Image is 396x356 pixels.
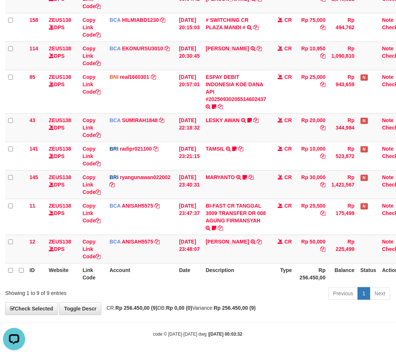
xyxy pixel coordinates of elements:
td: DPS [46,13,79,41]
a: Next [370,287,390,300]
a: Copy Link Code [82,174,101,195]
a: ZEUS138 [49,74,71,80]
span: BCA [109,203,121,209]
th: Website [46,263,79,284]
td: [DATE] 23:40:31 [176,170,203,199]
span: 11 [30,203,35,209]
a: Copy Rp 75,000 to clipboard [320,24,325,30]
a: ESPAY DEBIT INDONESIA KOE DANA API #20250930205514602437 [206,74,266,102]
span: CR [284,203,292,209]
th: Description [203,263,269,284]
a: ZEUS138 [49,146,71,152]
a: Copy Link Code [82,117,101,138]
a: radipr021100 [120,146,152,152]
th: Type [269,263,295,284]
span: Has Note [361,118,368,124]
td: Rp 30,000 [295,170,328,199]
button: Open LiveChat chat widget [3,3,25,25]
a: Copy # SWITCHING CR PLAZA MANDI # to clipboard [253,24,258,30]
span: CR [284,46,292,51]
small: code © [DATE]-[DATE] dwg | [153,332,243,337]
a: TAMSIL [206,146,224,152]
a: Note [382,239,393,245]
td: [DATE] 20:57:01 [176,70,203,113]
a: ZEUS138 [49,174,71,180]
a: Copy Rp 25,000 to clipboard [320,81,325,87]
a: Copy BI-FAST CR TANGGAL 3009 TRANSFER DR 008 AGUNG FIRMANSYAH to clipboard [218,225,223,231]
a: Copy LESKY AWAN to clipboard [253,117,258,123]
a: Copy Rp 10,950 to clipboard [320,53,325,59]
td: DPS [46,41,79,70]
a: Copy Link Code [82,74,101,95]
a: Copy TAMSIL to clipboard [238,146,243,152]
td: Rp 25,500 [295,199,328,235]
td: Rp 494,762 [328,13,357,41]
a: HILMIABD1230 [122,17,159,23]
a: Copy Link Code [82,17,101,38]
strong: Rp 256.450,00 (9) [214,305,256,311]
strong: Rp 256.450,00 (9) [115,305,158,311]
a: Note [382,146,393,152]
td: Rp 344,984 [328,113,357,142]
span: 12 [30,239,35,245]
td: DPS [46,70,79,113]
th: Link Code [79,263,106,284]
td: DPS [46,170,79,199]
td: DPS [46,235,79,263]
a: Note [382,74,393,80]
span: BCA [109,17,121,23]
span: 145 [30,174,38,180]
span: 114 [30,46,38,51]
a: real1660301 [120,74,149,80]
td: [DATE] 22:18:32 [176,113,203,142]
a: ANISAH5575 [122,203,153,209]
a: Previous [328,287,358,300]
th: Date [176,263,203,284]
a: Copy FAHMI RAMADH to clipboard [257,239,262,245]
a: Copy radipr021100 to clipboard [153,146,159,152]
a: Note [382,46,393,51]
span: 43 [30,117,35,123]
td: Rp 50,000 [295,235,328,263]
span: BRI [109,174,118,180]
a: Copy MARYANTO to clipboard [248,174,254,180]
span: CR [284,239,292,245]
td: Rp 1,421,567 [328,170,357,199]
td: DPS [46,199,79,235]
span: CR [284,74,292,80]
span: BNI [109,74,118,80]
a: EKONURSU3010 [122,46,163,51]
td: DPS [46,142,79,170]
span: Has Note [361,203,368,209]
span: CR: DB: Variance: [103,305,256,311]
a: Copy ANISAH5575 to clipboard [155,239,160,245]
div: Showing 1 to 9 of 9 entries [5,286,159,297]
strong: Rp 0,00 (0) [166,305,192,311]
a: Check Selected [5,302,58,315]
a: ZEUS138 [49,17,71,23]
td: Rp 523,872 [328,142,357,170]
a: [PERSON_NAME] [206,46,249,51]
a: Note [382,117,393,123]
th: ID [27,263,46,284]
td: DPS [46,113,79,142]
span: CR [284,117,292,123]
td: Rp 10,000 [295,142,328,170]
td: [DATE] 23:47:37 [176,199,203,235]
span: 141 [30,146,38,152]
a: Note [382,203,393,209]
a: Copy HILMIABD1230 to clipboard [160,17,165,23]
a: Copy ANISAH5575 to clipboard [155,203,160,209]
span: BCA [109,117,121,123]
a: Copy Rp 50,000 to clipboard [320,246,325,252]
td: Rp 943,659 [328,70,357,113]
a: BI-FAST CR TANGGAL 3009 TRANSFER DR 008 AGUNG FIRMANSYAH [206,203,266,224]
a: [PERSON_NAME] [206,239,249,245]
td: [DATE] 20:15:03 [176,13,203,41]
a: ZEUS138 [49,203,71,209]
a: ZEUS138 [49,239,71,245]
td: Rp 1,090,810 [328,41,357,70]
td: Rp 175,499 [328,199,357,235]
a: Copy Link Code [82,203,101,224]
span: BCA [109,46,121,51]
